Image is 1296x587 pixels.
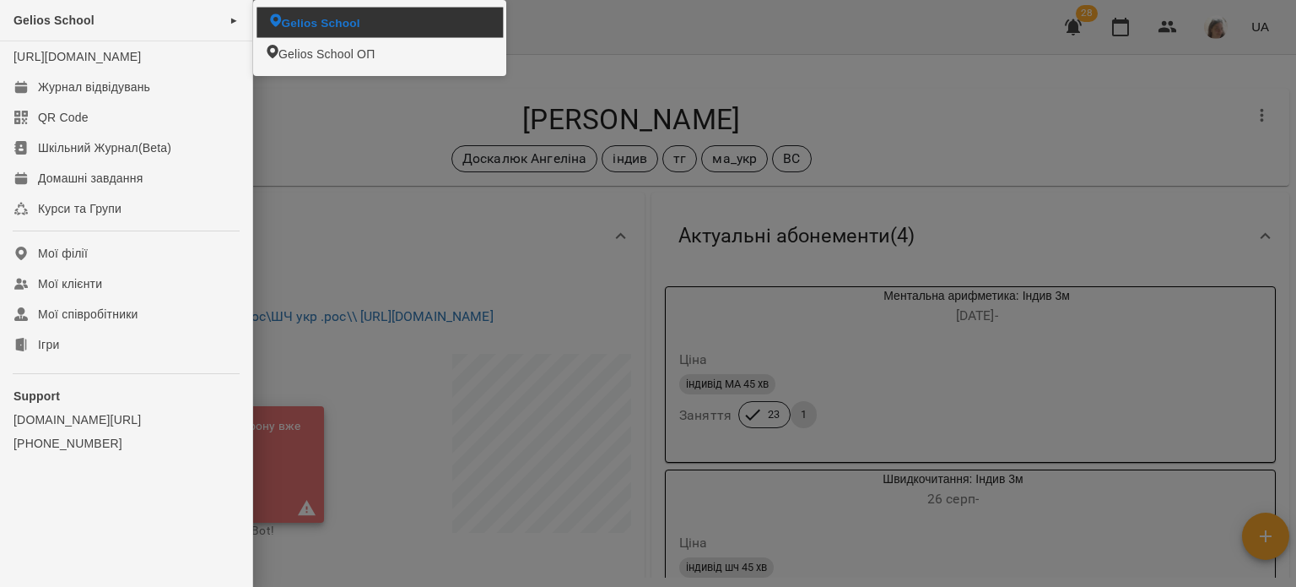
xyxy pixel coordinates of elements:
[13,50,141,63] a: [URL][DOMAIN_NAME]
[13,411,239,428] a: [DOMAIN_NAME][URL]
[38,139,171,156] div: Шкільний Журнал(Beta)
[38,306,138,323] div: Мої співробітники
[13,388,239,405] p: Support
[38,109,89,126] div: QR Code
[281,14,359,30] span: Gelios School
[229,14,239,27] span: ►
[278,46,375,63] span: Gelios School ОП
[38,79,150,95] div: Журнал відвідувань
[38,275,102,292] div: Мої клієнти
[38,200,121,217] div: Курси та Групи
[38,245,88,262] div: Мої філії
[13,435,239,452] a: [PHONE_NUMBER]
[13,14,94,27] span: Gelios School
[38,336,59,353] div: Ігри
[38,170,143,187] div: Домашні завдання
